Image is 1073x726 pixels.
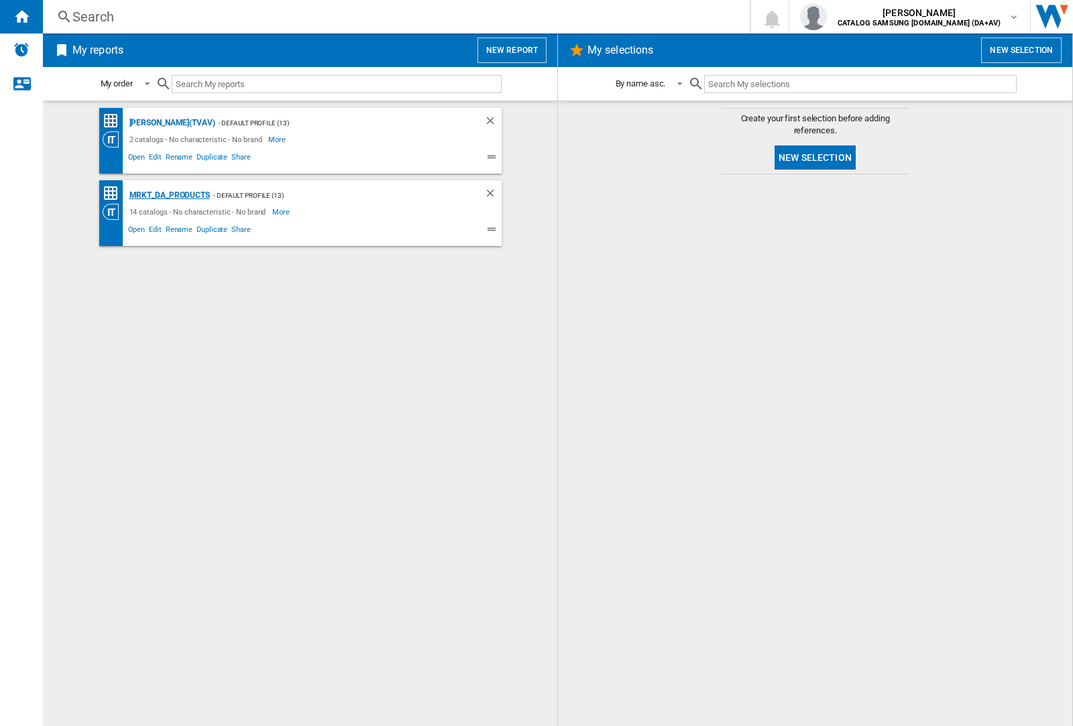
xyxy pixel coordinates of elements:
[722,113,909,137] span: Create your first selection before adding references.
[229,151,253,167] span: Share
[210,187,457,204] div: - Default profile (13)
[126,223,148,239] span: Open
[70,38,126,63] h2: My reports
[484,187,502,204] div: Delete
[147,223,164,239] span: Edit
[484,115,502,131] div: Delete
[172,75,502,93] input: Search My reports
[477,38,547,63] button: New report
[981,38,1062,63] button: New selection
[800,3,827,30] img: profile.jpg
[103,131,126,147] div: Category View
[838,6,1001,19] span: [PERSON_NAME]
[229,223,253,239] span: Share
[164,223,194,239] span: Rename
[103,185,126,202] div: Price Matrix
[194,223,229,239] span: Duplicate
[126,151,148,167] span: Open
[103,204,126,220] div: Category View
[13,42,30,58] img: alerts-logo.svg
[126,187,210,204] div: MRKT_DA_PRODUCTS
[126,204,273,220] div: 14 catalogs - No characteristic - No brand
[272,204,292,220] span: More
[164,151,194,167] span: Rename
[194,151,229,167] span: Duplicate
[103,113,126,129] div: Price Matrix
[616,78,666,88] div: By name asc.
[101,78,133,88] div: My order
[72,7,715,26] div: Search
[268,131,288,147] span: More
[838,19,1001,27] b: CATALOG SAMSUNG [DOMAIN_NAME] (DA+AV)
[126,131,269,147] div: 2 catalogs - No characteristic - No brand
[704,75,1016,93] input: Search My selections
[215,115,457,131] div: - Default profile (13)
[126,115,215,131] div: [PERSON_NAME](TVAV)
[775,145,856,170] button: New selection
[585,38,656,63] h2: My selections
[147,151,164,167] span: Edit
